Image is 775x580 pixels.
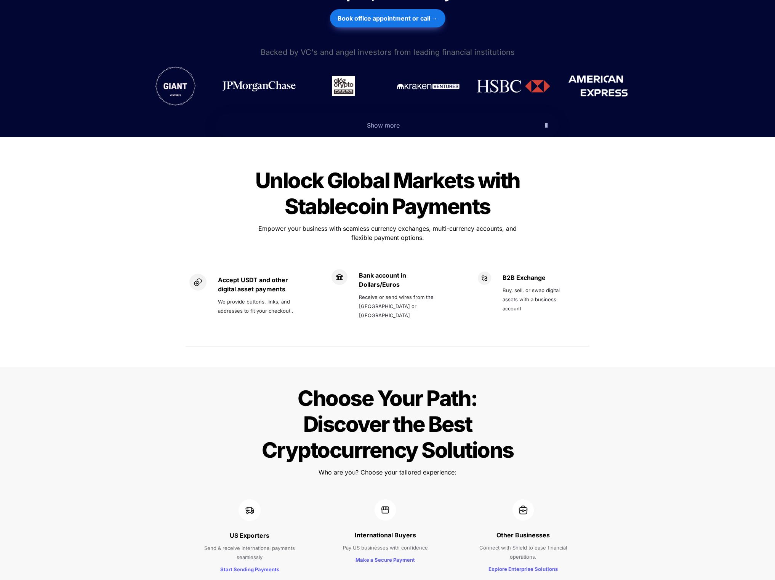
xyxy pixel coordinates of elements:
span: We provide buttons, links, and addresses to fit your checkout . [218,299,293,314]
span: Receive or send wires from the [GEOGRAPHIC_DATA] or [GEOGRAPHIC_DATA] [359,294,435,318]
strong: Accept USDT and other digital asset payments [218,276,290,293]
a: Explore Enterprise Solutions [488,565,558,572]
span: Send & receive international payments seamlessly [204,545,296,560]
span: Unlock Global Markets with Stablecoin Payments [255,168,524,219]
strong: B2B Exchange [503,274,546,281]
span: Backed by VC's and angel investors from leading financial institutions [261,48,515,57]
button: Book office appointment or call → [330,9,445,27]
strong: Explore Enterprise Solutions [488,566,558,572]
span: Pay US businesses with confidence [343,545,428,551]
span: Show more [367,121,400,129]
span: Empower your business with seamless currency exchanges, multi-currency accounts, and flexible pay... [258,225,519,241]
strong: Make a Secure Payment [355,557,415,563]
strong: Start Sending Payments [220,566,279,572]
span: Who are you? Choose your tailored experience: [319,468,456,476]
span: Choose Your Path: Discover the Best Cryptocurrency Solutions [262,385,514,463]
a: Start Sending Payments [220,565,279,573]
button: Show more [216,113,559,137]
strong: Book office appointment or call → [338,14,438,22]
a: Book office appointment or call → [330,5,445,31]
strong: Bank account in Dollars/Euros [359,272,408,288]
span: Buy, sell, or swap digital assets with a business account [503,287,561,312]
span: Connect with Shield to ease financial operations. [479,545,568,560]
a: Make a Secure Payment [355,556,415,563]
strong: US Exporters [230,532,269,539]
strong: Other Businesses [496,531,550,539]
strong: International Buyers [355,531,416,539]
